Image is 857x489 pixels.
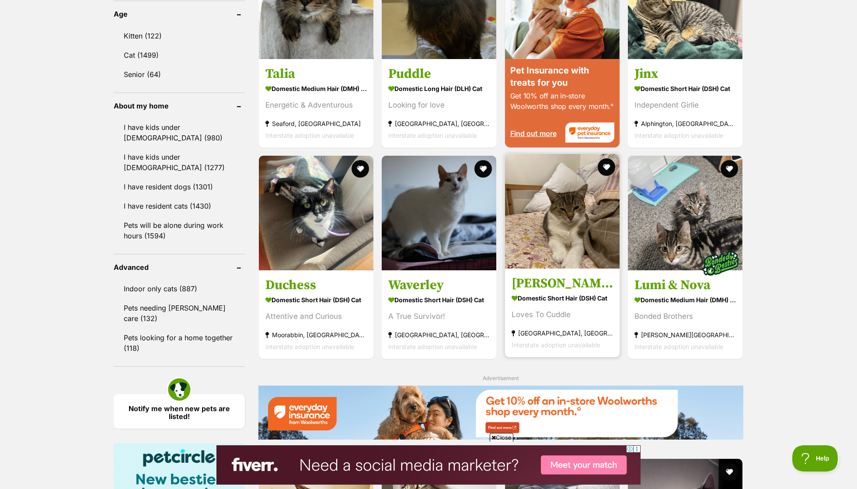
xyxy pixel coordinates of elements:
h3: Jinx [634,65,736,82]
span: Close [490,433,513,442]
div: Independent Girlie [634,99,736,111]
span: Interstate adoption unavailable [634,343,723,350]
span: Interstate adoption unavailable [512,341,600,349]
a: Talia Domestic Medium Hair (DMH) Cat Energetic & Adventurous Seaford, [GEOGRAPHIC_DATA] Interstat... [259,59,373,147]
a: I have kids under [DEMOGRAPHIC_DATA] (1277) [114,148,245,177]
iframe: Advertisement [216,445,641,485]
iframe: Help Scout Beacon - Open [792,445,840,472]
h3: Puddle [388,65,490,82]
span: Interstate adoption unavailable [265,343,354,350]
strong: [GEOGRAPHIC_DATA], [GEOGRAPHIC_DATA] [388,329,490,341]
strong: Seaford, [GEOGRAPHIC_DATA] [265,117,367,129]
strong: Domestic Medium Hair (DMH) Cat [634,293,736,306]
strong: [PERSON_NAME][GEOGRAPHIC_DATA] [634,329,736,341]
img: Duchess - Domestic Short Hair (DSH) Cat [259,156,373,270]
header: Age [114,10,245,18]
strong: Domestic Short Hair (DSH) Cat [634,82,736,94]
h3: Talia [265,65,367,82]
a: Indoor only cats (887) [114,279,245,298]
a: Puddle Domestic Long Hair (DLH) Cat Looking for love [GEOGRAPHIC_DATA], [GEOGRAPHIC_DATA] Interst... [382,59,496,147]
strong: [GEOGRAPHIC_DATA], [GEOGRAPHIC_DATA] [512,327,613,339]
img: bonded besties [699,241,742,285]
a: I have resident cats (1430) [114,197,245,215]
span: Interstate adoption unavailable [634,131,723,139]
a: Pets looking for a home together (118) [114,328,245,357]
strong: Domestic Medium Hair (DMH) Cat [265,82,367,94]
a: I have resident dogs (1301) [114,178,245,196]
strong: Moorabbin, [GEOGRAPHIC_DATA] [265,329,367,341]
a: Lumi & Nova Domestic Medium Hair (DMH) Cat Bonded Brothers [PERSON_NAME][GEOGRAPHIC_DATA] Interst... [628,270,742,359]
div: A True Survivor! [388,311,490,322]
a: Waverley Domestic Short Hair (DSH) Cat A True Survivor! [GEOGRAPHIC_DATA], [GEOGRAPHIC_DATA] Inte... [382,270,496,359]
a: Cat (1499) [114,46,245,64]
span: Interstate adoption unavailable [388,131,477,139]
header: About my home [114,102,245,110]
a: Notify me when new pets are listed! [114,394,245,429]
header: Advanced [114,263,245,271]
span: Advertisement [483,375,519,381]
strong: Domestic Short Hair (DSH) Cat [388,293,490,306]
a: Pets needing [PERSON_NAME] care (132) [114,299,245,328]
strong: Domestic Long Hair (DLH) Cat [388,82,490,94]
a: [PERSON_NAME] Domestic Short Hair (DSH) Cat Loves To Cuddle [GEOGRAPHIC_DATA], [GEOGRAPHIC_DATA] ... [505,269,620,357]
img: Everyday Insurance promotional banner [258,385,743,439]
div: Energetic & Adventurous [265,99,367,111]
a: Kitten (122) [114,27,245,45]
strong: [GEOGRAPHIC_DATA], [GEOGRAPHIC_DATA] [388,117,490,129]
img: Waverley - Domestic Short Hair (DSH) Cat [382,156,496,270]
a: Senior (64) [114,65,245,84]
h3: Duchess [265,277,367,293]
img: Twiggy - Domestic Short Hair (DSH) Cat [505,154,620,269]
a: Everyday Insurance promotional banner [258,385,743,441]
a: Jinx Domestic Short Hair (DSH) Cat Independent Girlie Alphington, [GEOGRAPHIC_DATA] Interstate ad... [628,59,742,147]
button: favourite [475,160,492,178]
img: Lumi & Nova - Domestic Medium Hair (DMH) Cat [628,156,742,270]
strong: Alphington, [GEOGRAPHIC_DATA] [634,117,736,129]
strong: Domestic Short Hair (DSH) Cat [512,292,613,304]
a: Pets will be alone during work hours (1594) [114,216,245,245]
span: Interstate adoption unavailable [265,131,354,139]
strong: Domestic Short Hair (DSH) Cat [265,293,367,306]
h3: Lumi & Nova [634,277,736,293]
div: Attentive and Curious [265,311,367,322]
h3: [PERSON_NAME] [512,275,613,292]
span: Interstate adoption unavailable [388,343,477,350]
button: favourite [721,160,738,178]
div: Loves To Cuddle [512,309,613,321]
div: Bonded Brothers [634,311,736,322]
button: favourite [721,463,738,481]
a: Duchess Domestic Short Hair (DSH) Cat Attentive and Curious Moorabbin, [GEOGRAPHIC_DATA] Intersta... [259,270,373,359]
div: Looking for love [388,99,490,111]
h3: Waverley [388,277,490,293]
button: favourite [598,158,615,176]
a: I have kids under [DEMOGRAPHIC_DATA] (980) [114,118,245,147]
button: favourite [352,160,369,178]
